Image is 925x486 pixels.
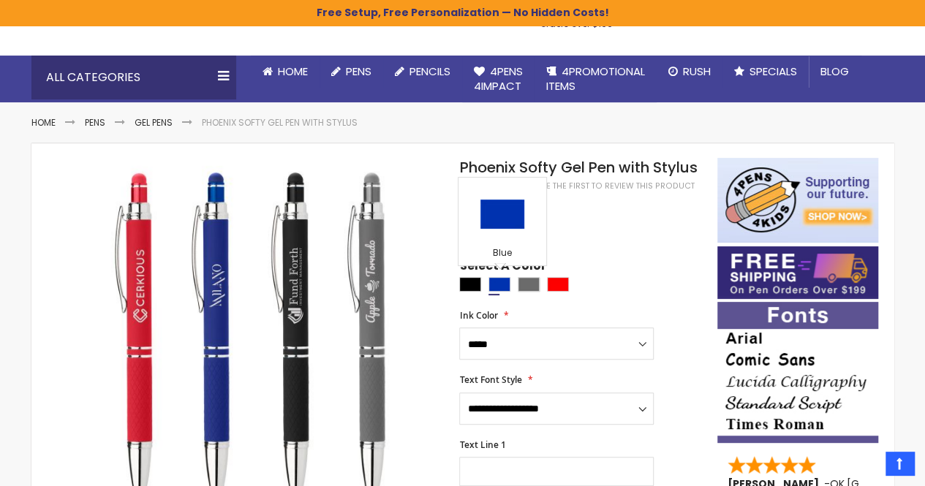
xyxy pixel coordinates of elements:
a: 4PROMOTIONALITEMS [535,56,657,103]
a: Top [886,452,914,475]
span: Phoenix Softy Gel Pen with Stylus [459,157,697,178]
span: 4Pens 4impact [474,64,523,94]
div: Blue [488,277,510,292]
span: Text Font Style [459,373,521,386]
a: Home [251,56,320,88]
a: Pens [320,56,383,88]
a: Be the first to review this product [540,181,694,191]
span: Home [278,64,308,79]
a: Specials [722,56,809,88]
span: Rush [683,64,711,79]
img: 4pens 4 kids [717,158,878,243]
img: font-personalization-examples [717,302,878,443]
div: Blue [462,247,543,262]
span: Pencils [409,64,450,79]
span: Pens [346,64,371,79]
a: 4Pens4impact [462,56,535,103]
span: Select A Color [459,258,545,278]
div: Red [547,277,569,292]
div: Black [459,277,481,292]
div: Grey [518,277,540,292]
a: Pens [85,116,105,129]
a: Rush [657,56,722,88]
span: Blog [820,64,849,79]
span: 4PROMOTIONAL ITEMS [546,64,645,94]
img: Free shipping on orders over $199 [717,246,878,299]
a: Blog [809,56,861,88]
a: Home [31,116,56,129]
span: Specials [750,64,797,79]
a: Pencils [383,56,462,88]
a: Gel Pens [135,116,173,129]
span: Ink Color [459,309,497,322]
span: Text Line 1 [459,438,505,451]
li: Phoenix Softy Gel Pen with Stylus [202,117,358,129]
div: All Categories [31,56,236,99]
